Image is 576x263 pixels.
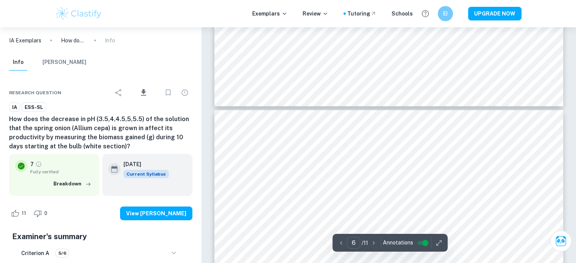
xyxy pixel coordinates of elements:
[52,178,93,190] button: Breakdown
[40,210,52,217] span: 0
[419,7,432,20] button: Help and Feedback
[303,9,328,18] p: Review
[362,239,368,247] p: / 11
[550,230,571,252] button: Ask Clai
[123,170,169,178] div: This exemplar is based on the current syllabus. Feel free to refer to it for inspiration/ideas wh...
[120,207,192,220] button: View [PERSON_NAME]
[468,7,521,20] button: UPGRADE NOW
[9,103,20,112] a: IA
[35,161,42,168] a: Grade fully verified
[9,115,192,151] h6: How does the decrease in pH (3.5,4,4.5,5,5.5) of the solution that the spring onion (Allium cepa)...
[383,239,413,247] span: Annotations
[123,160,163,168] h6: [DATE]
[438,6,453,21] button: EI
[61,36,85,45] p: How does the decrease in pH (3.5,4,4.5,5,5.5) of the solution that the spring onion (Allium cepa)...
[252,9,287,18] p: Exemplars
[9,89,61,96] span: Research question
[55,6,103,21] img: Clastify logo
[22,104,46,111] span: ESS-SL
[105,36,115,45] p: Info
[42,54,86,71] button: [PERSON_NAME]
[161,85,176,100] div: Bookmark
[128,83,159,103] div: Download
[21,249,49,257] h6: Criterion A
[17,210,30,217] span: 11
[441,9,450,18] h6: EI
[9,54,27,71] button: Info
[30,168,93,175] span: Fully verified
[9,104,20,111] span: IA
[111,85,126,100] div: Share
[56,250,69,257] span: 5/6
[12,231,189,242] h5: Examiner's summary
[347,9,376,18] a: Tutoring
[32,207,52,219] div: Dislike
[123,170,169,178] span: Current Syllabus
[392,9,413,18] a: Schools
[177,85,192,100] div: Report issue
[22,103,46,112] a: ESS-SL
[9,36,41,45] a: IA Exemplars
[30,160,34,168] p: 7
[9,207,30,219] div: Like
